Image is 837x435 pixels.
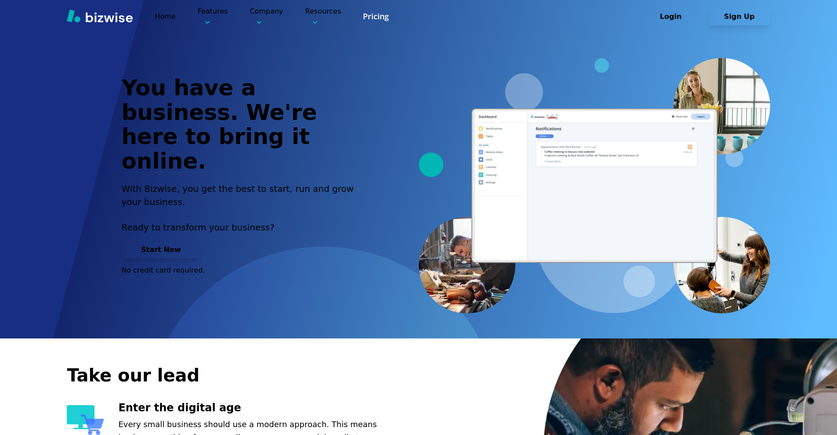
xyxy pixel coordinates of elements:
[121,241,200,259] button: Start Now
[121,221,364,234] p: Ready to transform your business?
[121,266,364,275] p: No credit card required.
[121,245,200,254] a: Start Now
[121,182,364,209] h2: With Bizwise, you get the best to start, run and grow your business.
[305,6,341,27] p: Resources
[67,405,104,435] img: Enter the digital age Icon
[250,6,283,27] p: Company
[67,9,133,22] img: Bizwise Logo
[640,8,702,25] button: Login
[67,363,726,387] h2: Take our lead
[121,76,364,173] h1: You have a business. We're here to bring it online.
[198,6,228,27] p: Features
[363,11,389,22] a: Pricing
[155,12,175,21] a: Home
[709,8,770,25] button: Sign Up
[709,12,770,21] a: Sign Up
[118,401,396,415] h3: Enter the digital age
[640,12,709,21] a: Login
